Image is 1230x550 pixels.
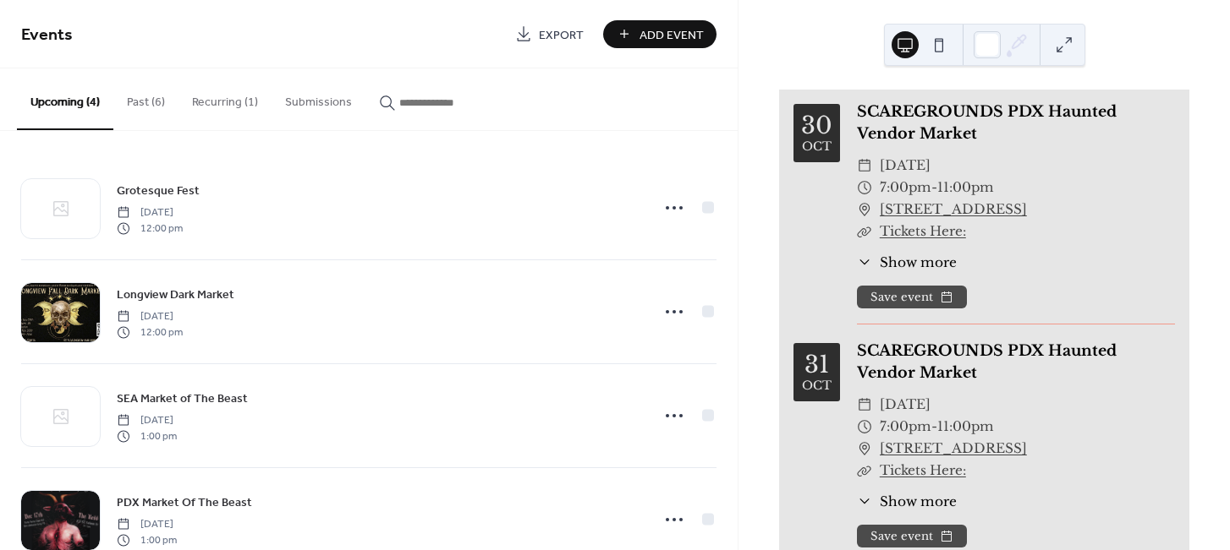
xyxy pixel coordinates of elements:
div: ​ [857,177,872,199]
div: Oct [802,380,832,392]
div: ​ [857,416,872,438]
a: PDX Market Of The Beast [117,493,252,512]
div: ​ [857,438,872,460]
a: SEA Market of The Beast [117,389,248,408]
div: ​ [857,253,872,272]
button: Save event [857,286,967,309]
a: Export [502,20,596,48]
button: Submissions [272,68,365,128]
span: Events [21,19,73,52]
span: 11:00pm [937,177,994,199]
span: PDX Market Of The Beast [117,494,252,512]
div: ​ [857,199,872,221]
div: 30 [801,114,832,138]
span: 11:00pm [937,416,994,438]
div: Oct [802,141,832,153]
span: [DATE] [117,309,183,324]
a: Longview Dark Market [117,285,234,304]
div: ​ [857,155,872,177]
span: SEA Market of The Beast [117,390,248,408]
a: [STREET_ADDRESS] [880,199,1027,221]
span: [DATE] [117,205,183,221]
span: [DATE] [117,413,177,428]
a: Tickets Here: [880,462,966,478]
span: 7:00pm [880,416,931,438]
span: 12:00 pm [117,324,183,340]
span: [DATE] [880,155,931,177]
span: Show more [880,253,957,272]
span: 7:00pm [880,177,931,199]
button: Save event [857,525,967,548]
div: 31 [804,353,829,377]
span: - [931,177,937,199]
button: Past (6) [113,68,178,128]
span: 12:00 pm [117,221,183,236]
span: 1:00 pm [117,428,177,444]
button: Add Event [603,20,717,48]
span: [DATE] [117,517,177,532]
button: Recurring (1) [178,68,272,128]
span: [DATE] [880,394,931,416]
button: Upcoming (4) [17,68,113,130]
span: Add Event [640,26,704,44]
div: ​ [857,221,872,242]
a: [STREET_ADDRESS] [880,438,1027,460]
a: SCAREGROUNDS PDX Haunted Vendor Market [857,341,1117,382]
div: ​ [857,460,872,482]
span: - [931,416,937,438]
span: Export [539,26,584,44]
span: Grotesque Fest [117,182,200,200]
span: Longview Dark Market [117,286,234,304]
a: Grotesque Fest [117,181,200,200]
span: 1:00 pm [117,532,177,547]
button: ​Show more [857,253,956,272]
div: ​ [857,394,872,416]
a: SCAREGROUNDS PDX Haunted Vendor Market [857,102,1117,143]
div: ​ [857,492,872,511]
a: Tickets Here: [880,223,966,239]
button: ​Show more [857,492,956,511]
span: Show more [880,492,957,511]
